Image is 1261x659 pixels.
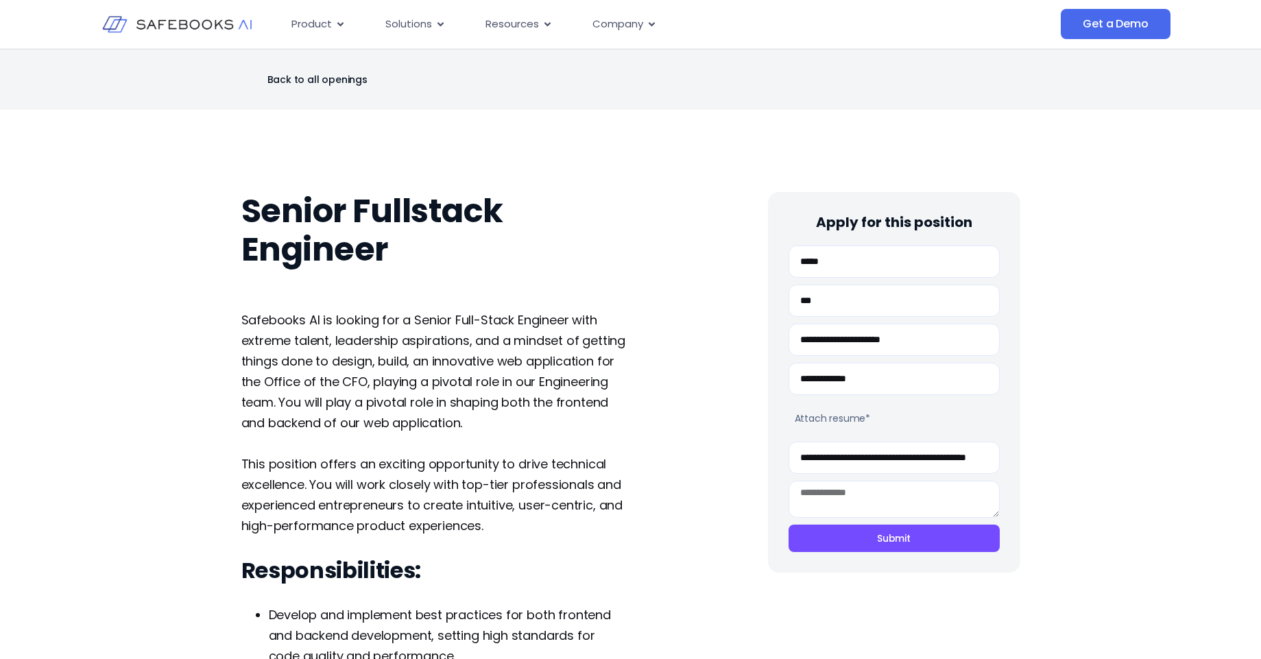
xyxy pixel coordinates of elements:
[592,16,643,32] span: Company
[291,16,332,32] span: Product
[385,16,432,32] span: Solutions
[280,11,924,38] div: Menu Toggle
[241,311,625,534] span: Safebooks AI is looking for a Senior Full-Stack Engineer with extreme talent, leadership aspirati...
[280,11,924,38] nav: Menu
[1061,9,1170,39] a: Get a Demo
[241,70,368,89] a: Back to all openings
[1083,17,1148,31] span: Get a Demo
[485,16,539,32] span: Resources
[789,245,1000,559] form: Careers Form
[241,192,629,269] h1: Senior Fullstack Engineer
[789,213,1000,232] h4: Apply for this position
[241,557,629,584] h3: Responsibilities:
[877,531,911,545] span: Submit
[789,525,1000,552] button: Submit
